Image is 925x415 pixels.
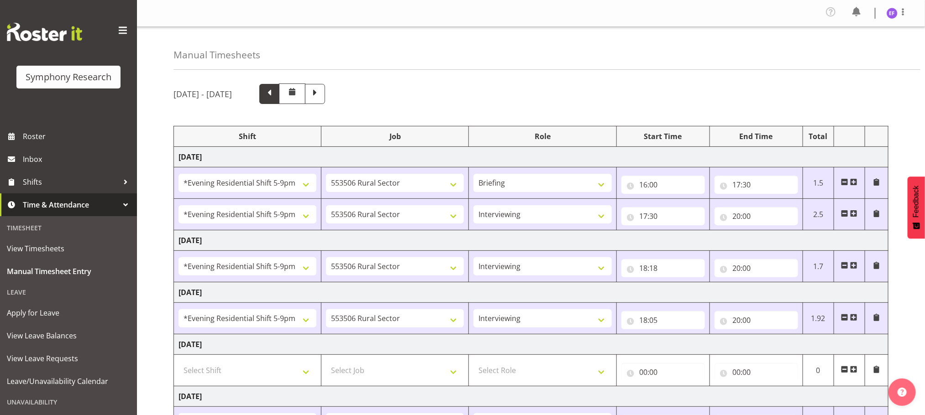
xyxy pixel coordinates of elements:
[803,303,834,334] td: 1.92
[7,329,130,342] span: View Leave Balances
[26,70,111,84] div: Symphony Research
[7,374,130,388] span: Leave/Unavailability Calendar
[715,207,798,225] input: Click to select...
[23,130,132,143] span: Roster
[2,347,135,370] a: View Leave Requests
[7,23,82,41] img: Rosterit website logo
[621,131,705,142] div: Start Time
[174,230,888,251] td: [DATE]
[621,259,705,277] input: Click to select...
[803,355,834,386] td: 0
[7,265,130,278] span: Manual Timesheet Entry
[715,363,798,381] input: Click to select...
[174,282,888,303] td: [DATE]
[473,131,611,142] div: Role
[2,283,135,301] div: Leave
[621,363,705,381] input: Click to select...
[174,147,888,167] td: [DATE]
[715,311,798,329] input: Click to select...
[7,352,130,365] span: View Leave Requests
[173,50,260,60] h4: Manual Timesheets
[174,334,888,355] td: [DATE]
[173,89,232,99] h5: [DATE] - [DATE]
[715,131,798,142] div: End Time
[803,251,834,282] td: 1.7
[803,199,834,230] td: 2.5
[23,152,132,166] span: Inbox
[2,260,135,283] a: Manual Timesheet Entry
[621,176,705,194] input: Click to select...
[7,306,130,320] span: Apply for Leave
[898,388,907,397] img: help-xxl-2.png
[23,175,119,189] span: Shifts
[174,386,888,407] td: [DATE]
[887,8,898,19] img: edmond-fernandez1860.jpg
[2,218,135,237] div: Timesheet
[2,324,135,347] a: View Leave Balances
[2,237,135,260] a: View Timesheets
[179,131,316,142] div: Shift
[2,301,135,324] a: Apply for Leave
[715,176,798,194] input: Click to select...
[912,186,920,218] span: Feedback
[2,370,135,393] a: Leave/Unavailability Calendar
[326,131,464,142] div: Job
[808,131,829,142] div: Total
[715,259,798,277] input: Click to select...
[2,393,135,411] div: Unavailability
[621,311,705,329] input: Click to select...
[621,207,705,225] input: Click to select...
[908,176,925,239] button: Feedback - Show survey
[23,198,119,212] span: Time & Attendance
[7,242,130,255] span: View Timesheets
[803,167,834,199] td: 1.5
